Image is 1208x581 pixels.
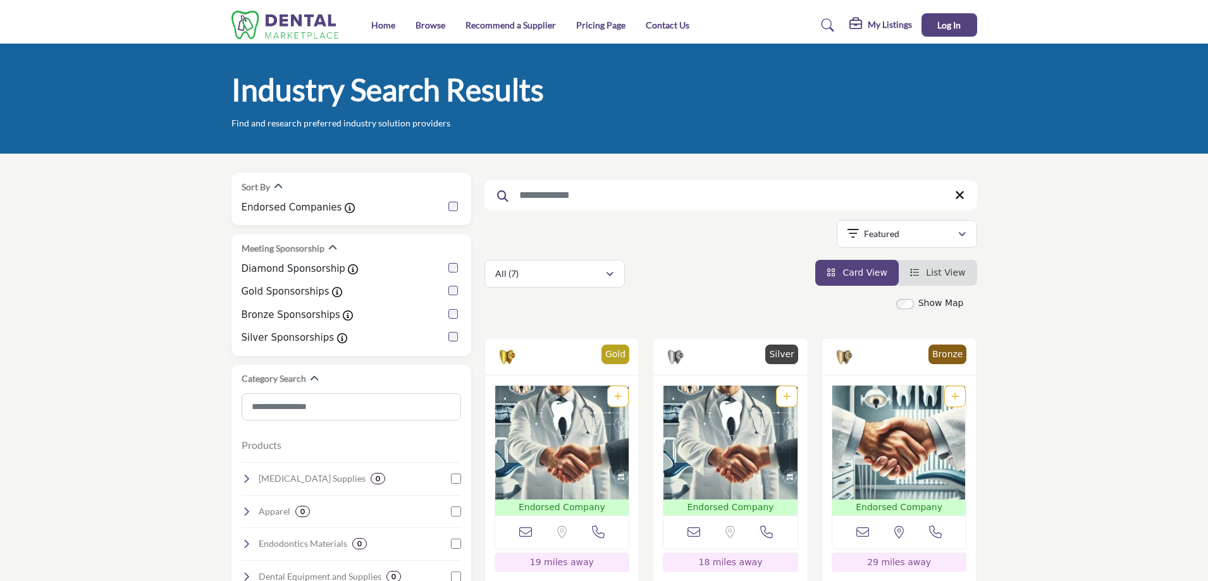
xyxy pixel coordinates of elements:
[465,20,556,30] a: Recommend a Supplier
[832,386,966,515] a: Open Listing in new tab
[242,181,270,193] h2: Sort By
[242,437,281,453] button: Products
[391,572,396,581] b: 0
[849,18,912,33] div: My Listings
[837,220,977,248] button: Featured
[530,557,594,567] span: 19 miles away
[242,262,345,276] label: Diamond Sponsorship
[371,20,395,30] a: Home
[867,557,931,567] span: 29 miles away
[242,284,330,299] label: Gold Sponsorships
[576,20,626,30] a: Pricing Page
[910,267,966,278] a: View List
[259,505,290,518] h4: Apparel: Clothing and uniforms for dental professionals.
[783,391,791,401] a: Add To List
[352,538,367,549] div: 0 Results For Endodontics Materials
[242,331,335,345] label: Silver Sponsorships
[242,372,306,385] h2: Category Search
[926,267,965,278] span: List View
[242,242,324,255] h2: Meeting Sponsorship
[663,386,798,515] a: Open Listing in new tab
[484,180,977,211] input: Search Keyword
[300,507,305,516] b: 0
[451,474,461,484] input: Select Oral Surgery Supplies checkbox
[484,260,625,288] button: All (7)
[835,348,854,367] img: Bronze Sponsorships Badge Icon
[835,501,964,514] p: Endorsed Company
[842,267,887,278] span: Card View
[605,348,626,361] p: Gold
[295,506,310,517] div: 0 Results For Apparel
[357,539,362,548] b: 0
[231,11,345,39] img: Site Logo
[448,286,458,295] input: Gold Sponsorships checkbox
[376,474,380,483] b: 0
[951,391,959,401] a: Add To List
[932,348,963,361] p: Bronze
[371,473,385,484] div: 0 Results For Oral Surgery Supplies
[809,15,842,35] a: Search
[937,20,961,30] span: Log In
[495,386,629,515] a: Open Listing in new tab
[451,506,461,517] input: Select Apparel checkbox
[899,260,977,286] li: List View
[663,386,798,499] img: Dental HQ
[448,202,458,211] input: Endorsed Companies checkbox
[259,537,347,550] h4: Endodontics Materials: Supplies for root canal treatments, including sealers, files, and obturati...
[666,348,685,367] img: Silver Sponsorships Badge Icon
[815,260,899,286] li: Card View
[451,539,461,549] input: Select Endodontics Materials checkbox
[242,200,342,215] label: Endorsed Companies
[827,267,887,278] a: View Card
[921,13,977,37] button: Log In
[259,472,366,485] h4: Oral Surgery Supplies: Instruments and materials for surgical procedures, extractions, and bone g...
[242,393,461,420] input: Search Category
[769,348,794,361] p: Silver
[448,263,458,272] input: Diamond Sponsorship checkbox
[864,228,899,240] p: Featured
[231,117,450,130] p: Find and research preferred industry solution providers
[448,332,458,341] input: Silver Sponsorships checkbox
[495,267,519,280] p: All (7)
[242,308,340,322] label: Bronze Sponsorships
[868,19,912,30] h5: My Listings
[666,501,795,514] p: Endorsed Company
[416,20,445,30] a: Browse
[614,391,622,401] a: Add To List
[498,501,627,514] p: Endorsed Company
[699,557,763,567] span: 18 miles away
[832,386,966,499] img: IMS-Colonial
[448,309,458,319] input: Bronze Sponsorships checkbox
[498,348,517,367] img: Gold Sponsorships Badge Icon
[646,20,689,30] a: Contact Us
[231,70,544,109] h1: Industry Search Results
[495,386,629,499] img: SouthState Bank NA
[918,297,964,310] label: Show Map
